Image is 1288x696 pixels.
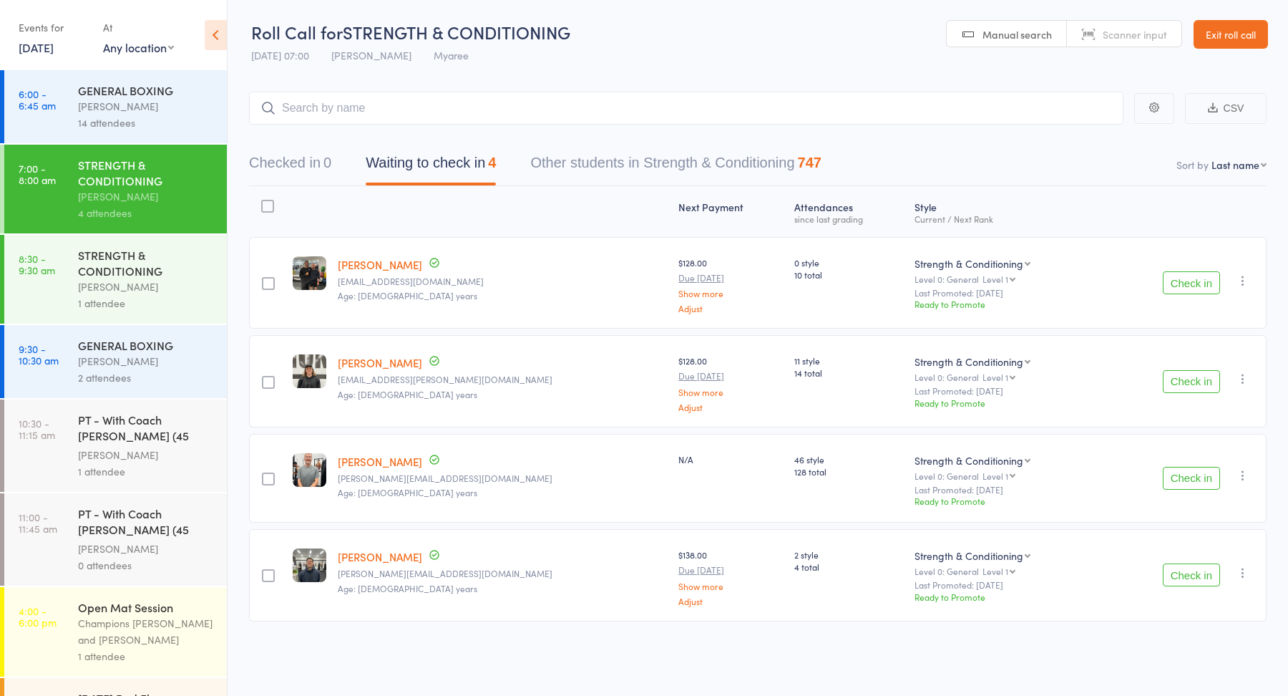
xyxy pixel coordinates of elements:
input: Search by name [249,92,1123,125]
button: Check in [1163,370,1220,393]
button: Check in [1163,564,1220,586]
div: 4 attendees [78,205,215,221]
a: 7:00 -8:00 amSTRENGTH & CONDITIONING[PERSON_NAME]4 attendees [4,145,227,233]
span: 128 total [794,465,904,478]
span: Manual search [982,27,1052,42]
div: [PERSON_NAME] [78,541,215,557]
div: N/A [678,453,782,465]
div: 0 attendees [78,557,215,574]
time: 4:00 - 6:00 pm [19,605,57,628]
img: image1754957206.png [293,548,326,582]
time: 9:30 - 10:30 am [19,343,59,366]
a: [PERSON_NAME] [338,257,422,272]
time: 7:00 - 8:00 am [19,163,56,185]
span: [PERSON_NAME] [331,48,411,62]
small: Last Promoted: [DATE] [914,288,1095,298]
small: Due [DATE] [678,371,782,381]
div: At [103,16,174,39]
span: 46 style [794,453,904,465]
div: Level 0: General [914,566,1095,576]
small: Due [DATE] [678,565,782,575]
span: 4 total [794,561,904,573]
div: 2 attendees [78,369,215,386]
a: [PERSON_NAME] [338,454,422,469]
a: Adjust [678,304,782,313]
div: Ready to Promote [914,397,1095,409]
a: Adjust [678,402,782,412]
div: STRENGTH & CONDITIONING [78,247,215,279]
div: since last grading [794,214,904,223]
div: Strength & Conditioning [914,354,1023,369]
a: [DATE] [19,39,54,55]
div: 14 attendees [78,115,215,131]
div: $128.00 [678,354,782,411]
div: [PERSON_NAME] [78,353,215,369]
img: image1741816812.png [293,453,326,487]
div: Current / Next Rank [914,214,1095,223]
span: Roll Call for [251,20,343,44]
div: [PERSON_NAME] [78,447,215,463]
span: [DATE] 07:00 [251,48,309,62]
div: PT - With Coach [PERSON_NAME] (45 minutes) [78,412,215,447]
a: [PERSON_NAME] [338,549,422,564]
small: Last Promoted: [DATE] [914,485,1095,495]
span: 0 style [794,256,904,269]
span: Age: [DEMOGRAPHIC_DATA] years [338,289,477,301]
a: [PERSON_NAME] [338,355,422,370]
a: 11:00 -11:45 amPT - With Coach [PERSON_NAME] (45 minutes)[PERSON_NAME]0 attendees [4,493,227,586]
time: 8:30 - 9:30 am [19,253,55,276]
div: Level 1 [982,274,1008,284]
time: 10:30 - 11:15 am [19,417,55,440]
div: Any location [103,39,174,55]
div: Open Mat Session [78,599,215,615]
div: Level 1 [982,471,1008,480]
span: Age: [DEMOGRAPHIC_DATA] years [338,388,477,400]
time: 11:00 - 11:45 am [19,511,57,534]
div: GENERAL BOXING [78,82,215,98]
span: Scanner input [1103,27,1167,42]
a: 4:00 -6:00 pmOpen Mat SessionChampions [PERSON_NAME] and [PERSON_NAME]1 attendee [4,587,227,677]
a: Show more [678,387,782,397]
div: Last name [1211,158,1259,172]
span: STRENGTH & CONDITIONING [343,20,570,44]
button: Other students in Strength & Conditioning747 [530,148,821,185]
div: Strength & Conditioning [914,256,1023,271]
span: Myaree [434,48,469,62]
small: jonnogriffin@gmail.com [338,276,667,286]
div: Ready to Promote [914,298,1095,310]
a: Exit roll call [1194,20,1268,49]
div: STRENGTH & CONDITIONING [78,157,215,188]
div: Ready to Promote [914,591,1095,603]
div: Atten­dances [789,193,909,231]
a: 10:30 -11:15 amPT - With Coach [PERSON_NAME] (45 minutes)[PERSON_NAME]1 attendee [4,400,227,492]
small: edwardh@raffecapital.com [338,473,667,483]
small: rodrigo.lanvas@hotmail.com [338,569,667,579]
a: 9:30 -10:30 amGENERAL BOXING[PERSON_NAME]2 attendees [4,325,227,398]
img: image1752144054.png [293,256,326,290]
div: Strength & Conditioning [914,453,1023,468]
button: Check in [1163,467,1220,490]
button: CSV [1185,93,1267,124]
div: GENERAL BOXING [78,337,215,353]
a: 8:30 -9:30 amSTRENGTH & CONDITIONING[PERSON_NAME]1 attendee [4,235,227,324]
span: Age: [DEMOGRAPHIC_DATA] years [338,582,477,594]
div: [PERSON_NAME] [78,279,215,295]
small: Last Promoted: [DATE] [914,580,1095,590]
div: Strength & Conditioning [914,548,1023,563]
span: 14 total [794,367,904,379]
div: Level 0: General [914,372,1095,382]
a: 6:00 -6:45 amGENERAL BOXING[PERSON_NAME]14 attendees [4,70,227,143]
div: Level 1 [982,372,1008,382]
div: Events for [19,16,89,39]
div: Level 0: General [914,274,1095,284]
a: Show more [678,289,782,298]
div: Ready to Promote [914,495,1095,507]
a: Adjust [678,596,782,606]
div: 1 attendee [78,648,215,664]
div: Level 0: General [914,471,1095,480]
div: 1 attendee [78,463,215,480]
span: 2 style [794,548,904,561]
span: 11 style [794,354,904,367]
div: Level 1 [982,566,1008,576]
small: Last Promoted: [DATE] [914,386,1095,396]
